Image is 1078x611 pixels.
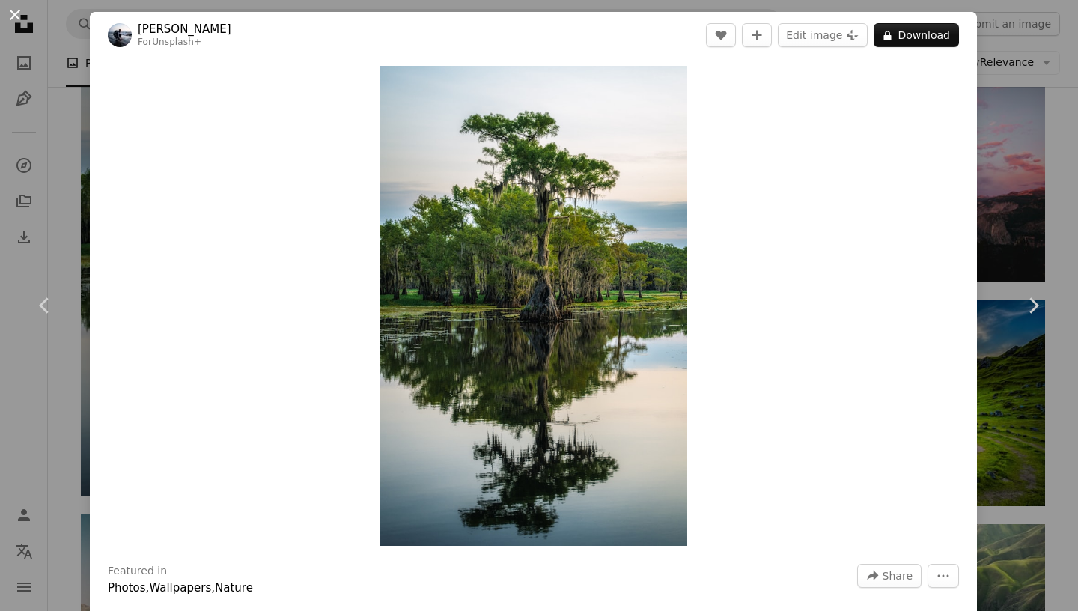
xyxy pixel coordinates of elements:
img: Go to Casey Horner's profile [108,23,132,47]
img: a tree that is standing in the water [380,66,687,546]
button: Edit image [778,23,868,47]
button: Zoom in on this image [380,66,687,546]
span: , [211,581,215,595]
a: Unsplash+ [152,37,201,47]
button: Share this image [857,564,922,588]
button: Add to Collection [742,23,772,47]
button: Download [874,23,959,47]
a: Photos [108,581,146,595]
h3: Featured in [108,564,167,579]
a: Nature [215,581,253,595]
button: More Actions [928,564,959,588]
div: For [138,37,231,49]
a: Next [988,234,1078,377]
span: Share [883,565,913,587]
a: Wallpapers [149,581,211,595]
span: , [146,581,150,595]
button: Like [706,23,736,47]
a: [PERSON_NAME] [138,22,231,37]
